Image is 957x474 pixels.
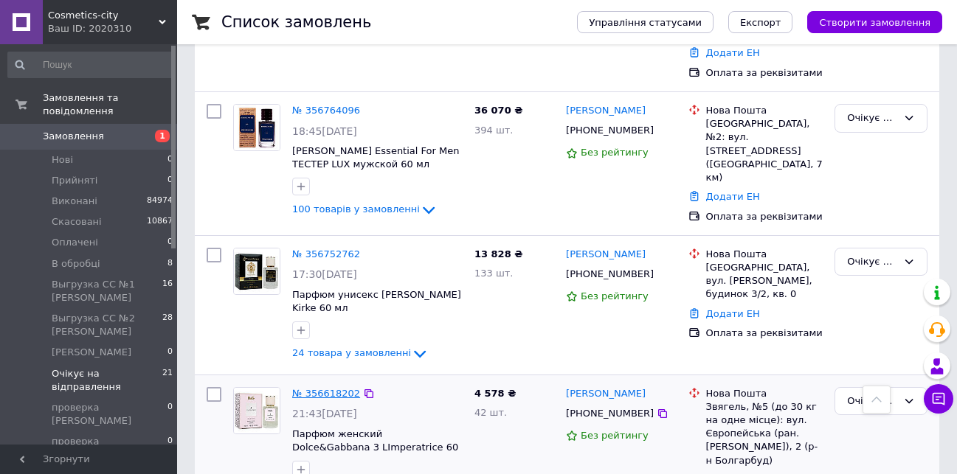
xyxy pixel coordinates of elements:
[52,367,162,394] span: Очікує на відправлення
[474,407,507,418] span: 42 шт.
[819,17,930,28] span: Створити замовлення
[233,387,280,434] a: Фото товару
[292,125,357,137] span: 18:45[DATE]
[48,22,177,35] div: Ваш ID: 2020310
[566,248,646,262] a: [PERSON_NAME]
[847,394,897,409] div: Очікує на відправлення
[292,145,459,170] a: [PERSON_NAME] Essential For Men ТЕСТЕР LUX мужской 60 мл
[234,388,280,433] img: Фото товару
[233,248,280,295] a: Фото товару
[52,312,162,338] span: Выгрузка СС №2 [PERSON_NAME]
[706,104,823,117] div: Нова Пошта
[292,347,429,358] a: 24 товара у замовленні
[581,290,649,302] span: Без рейтингу
[234,248,280,294] img: Фото товару
[155,130,170,142] span: 1
[167,435,173,461] span: 0
[740,17,781,28] span: Експорт
[52,257,100,271] span: В обробці
[792,16,942,27] a: Створити замовлення
[807,11,942,33] button: Створити замовлення
[706,308,760,319] a: Додати ЕН
[167,257,173,271] span: 8
[43,130,104,143] span: Замовлення
[706,117,823,184] div: [GEOGRAPHIC_DATA], №2: вул. [STREET_ADDRESS] ([GEOGRAPHIC_DATA], 7 км)
[706,248,823,261] div: Нова Пошта
[52,401,167,428] span: проверка [PERSON_NAME]
[147,195,173,208] span: 84974
[167,236,173,249] span: 0
[234,105,280,150] img: Фото товару
[52,346,131,359] span: [PERSON_NAME]
[847,111,897,126] div: Очікує на відправлення
[292,33,432,44] a: 16 товарів у замовленні
[566,104,646,118] a: [PERSON_NAME]
[162,367,173,394] span: 21
[292,268,357,280] span: 17:30[DATE]
[147,215,173,229] span: 10867
[566,125,654,136] span: [PHONE_NUMBER]
[52,153,73,167] span: Нові
[167,346,173,359] span: 0
[706,47,760,58] a: Додати ЕН
[706,210,823,223] div: Оплата за реквізитами
[706,387,823,400] div: Нова Пошта
[706,66,823,80] div: Оплата за реквізитами
[167,153,173,167] span: 0
[52,278,162,304] span: Выгрузка СС №1 [PERSON_NAME]
[52,236,98,249] span: Оплачені
[52,174,97,187] span: Прийняті
[292,204,420,215] span: 100 товарів у замовленні
[292,388,360,399] a: № 356618202
[474,105,522,116] span: 36 070 ₴
[706,261,823,302] div: [GEOGRAPHIC_DATA], вул. [PERSON_NAME], будинок 3/2, кв. 0
[474,248,522,259] span: 13 828 ₴
[474,125,514,136] span: 394 шт.
[52,195,97,208] span: Виконані
[566,387,646,401] a: [PERSON_NAME]
[292,289,461,314] a: Парфюм унисекс [PERSON_NAME] Kirke 60 мл
[52,435,167,461] span: проверка [PERSON_NAME]
[292,347,411,358] span: 24 товара у замовленні
[221,13,371,31] h1: Список замовлень
[706,400,823,467] div: Звягель, №5 (до 30 кг на одне місце): вул. Європейська (ран. [PERSON_NAME]), 2 (р-н Болгарбуд)
[52,215,102,229] span: Скасовані
[847,254,897,270] div: Очікує на відправлення
[924,384,953,414] button: Чат з покупцем
[7,52,174,78] input: Пошук
[581,147,649,158] span: Без рейтингу
[706,191,760,202] a: Додати ЕН
[577,11,714,33] button: Управління статусами
[474,268,514,279] span: 133 шт.
[167,401,173,428] span: 0
[566,268,654,279] span: [PHONE_NUMBER]
[581,430,649,441] span: Без рейтингу
[292,248,360,259] a: № 356752762
[474,388,516,399] span: 4 578 ₴
[162,278,173,304] span: 16
[43,91,177,118] span: Замовлення та повідомлення
[292,408,357,419] span: 21:43[DATE]
[589,17,702,28] span: Управління статусами
[167,174,173,187] span: 0
[728,11,793,33] button: Експорт
[233,104,280,151] a: Фото товару
[292,203,438,215] a: 100 товарів у замовленні
[292,428,458,467] a: Парфюм женский Dolce&Gabbana 3 LImperatrice 60 мл
[162,312,173,338] span: 28
[566,408,654,419] span: [PHONE_NUMBER]
[48,9,159,22] span: Cosmetics-city
[292,105,360,116] a: № 356764096
[706,327,823,340] div: Оплата за реквізитами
